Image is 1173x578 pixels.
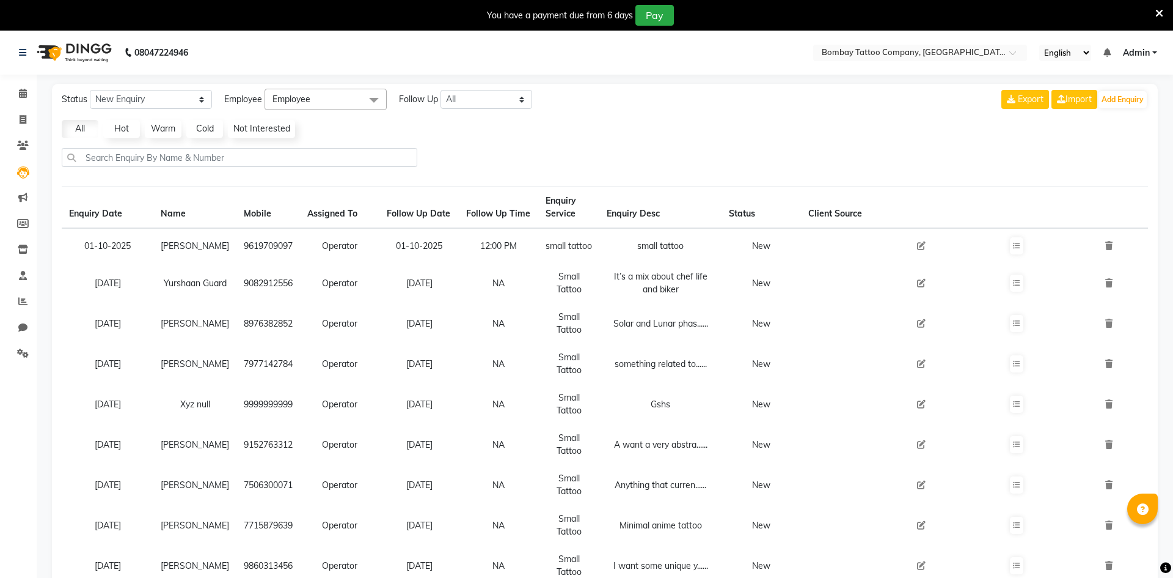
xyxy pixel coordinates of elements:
[236,228,300,263] td: 9619709097
[379,187,459,229] th: Follow Up Date
[236,263,300,303] td: 9082912556
[236,384,300,424] td: 9999999999
[31,35,115,70] img: logo
[62,303,153,344] td: [DATE]
[224,93,262,106] span: Employee
[153,303,236,344] td: [PERSON_NAME]
[62,384,153,424] td: [DATE]
[379,465,459,505] td: [DATE]
[607,560,714,572] div: I want some unique y......
[607,240,714,253] div: small tattoo
[538,187,599,229] th: Enquiry Service
[722,465,801,505] td: New
[153,424,236,465] td: [PERSON_NAME]
[145,120,181,138] a: Warm
[379,263,459,303] td: [DATE]
[62,148,417,167] input: Search Enquiry By Name & Number
[722,424,801,465] td: New
[1098,91,1147,108] button: Add Enquiry
[153,187,236,229] th: Name
[153,505,236,546] td: [PERSON_NAME]
[487,9,633,22] div: You have a payment due from 6 days
[722,505,801,546] td: New
[103,120,140,138] a: Hot
[379,424,459,465] td: [DATE]
[300,228,379,263] td: Operator
[272,94,310,105] span: Employee
[300,303,379,344] td: Operator
[62,424,153,465] td: [DATE]
[379,384,459,424] td: [DATE]
[538,384,599,424] td: Small Tattoo
[379,505,459,546] td: [DATE]
[635,5,674,26] button: Pay
[1018,94,1043,105] span: Export
[538,344,599,384] td: Small Tattoo
[722,187,801,229] th: Status
[134,35,188,70] b: 08047224946
[300,384,379,424] td: Operator
[62,120,98,138] a: All
[1123,46,1150,59] span: Admin
[300,505,379,546] td: Operator
[153,263,236,303] td: Yurshaan Guard
[62,465,153,505] td: [DATE]
[1001,90,1049,109] button: Export
[300,344,379,384] td: Operator
[538,228,599,263] td: small tattoo
[459,465,538,505] td: NA
[300,465,379,505] td: Operator
[538,303,599,344] td: Small Tattoo
[300,263,379,303] td: Operator
[300,187,379,229] th: Assigned To
[153,384,236,424] td: Xyz null
[722,344,801,384] td: New
[801,187,880,229] th: Client Source
[236,303,300,344] td: 8976382852
[236,187,300,229] th: Mobile
[538,465,599,505] td: Small Tattoo
[62,505,153,546] td: [DATE]
[538,424,599,465] td: Small Tattoo
[62,263,153,303] td: [DATE]
[228,120,295,138] a: Not Interested
[153,465,236,505] td: [PERSON_NAME]
[236,505,300,546] td: 7715879639
[607,358,714,371] div: something related to......
[236,344,300,384] td: 7977142784
[62,93,87,106] span: Status
[607,398,714,411] div: Gshs
[379,228,459,263] td: 01-10-2025
[379,344,459,384] td: [DATE]
[607,270,714,296] div: It’s a mix about chef life and biker
[607,439,714,451] div: A want a very abstra......
[153,344,236,384] td: [PERSON_NAME]
[607,479,714,492] div: Anything that curren......
[459,344,538,384] td: NA
[62,187,153,229] th: Enquiry Date
[722,303,801,344] td: New
[538,505,599,546] td: Small Tattoo
[62,344,153,384] td: [DATE]
[607,317,714,330] div: Solar and Lunar phas......
[722,263,801,303] td: New
[607,519,714,532] div: Minimal anime tattoo
[236,424,300,465] td: 9152763312
[459,505,538,546] td: NA
[538,263,599,303] td: Small Tattoo
[722,228,801,263] td: New
[459,424,538,465] td: NA
[459,263,538,303] td: NA
[1051,90,1097,109] a: Import
[722,384,801,424] td: New
[379,303,459,344] td: [DATE]
[153,228,236,263] td: [PERSON_NAME]
[300,424,379,465] td: Operator
[186,120,223,138] a: Cold
[236,465,300,505] td: 7506300071
[599,187,722,229] th: Enquiry Desc
[459,228,538,263] td: 12:00 PM
[399,93,438,106] span: Follow Up
[459,384,538,424] td: NA
[459,187,538,229] th: Follow Up Time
